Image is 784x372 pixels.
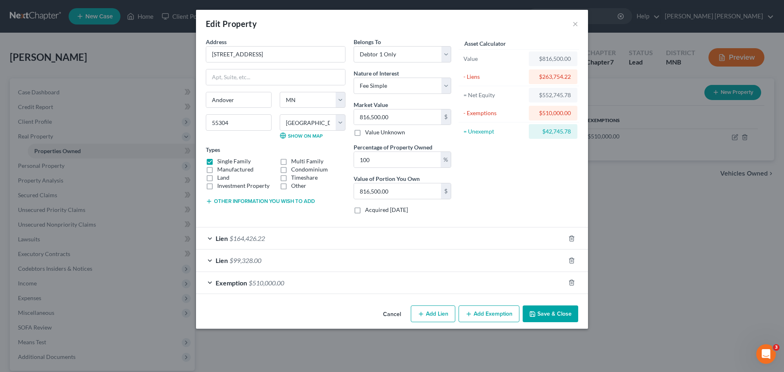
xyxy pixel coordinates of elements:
span: Lien [216,234,228,242]
label: Land [217,174,229,182]
div: = Net Equity [463,91,525,99]
span: Belongs To [354,38,381,45]
button: Add Exemption [459,305,519,323]
span: $510,000.00 [249,279,284,287]
input: 0.00 [354,109,441,125]
div: = Unexempt [463,127,525,136]
div: Value [463,55,525,63]
button: Save & Close [523,305,578,323]
label: Value of Portion You Own [354,174,420,183]
input: 0.00 [354,152,441,167]
label: Percentage of Property Owned [354,143,432,151]
label: Investment Property [217,182,269,190]
span: Exemption [216,279,247,287]
button: Other information you wish to add [206,198,315,205]
button: × [572,19,578,29]
label: Other [291,182,306,190]
div: Edit Property [206,18,257,29]
input: Enter address... [206,47,345,62]
div: - Liens [463,73,525,81]
label: Condominium [291,165,328,174]
span: Lien [216,256,228,264]
span: $164,426.22 [229,234,265,242]
div: $ [441,109,451,125]
button: Add Lien [411,305,455,323]
label: Asset Calculator [464,39,506,48]
div: $816,500.00 [535,55,571,63]
button: Cancel [376,306,408,323]
label: Nature of Interest [354,69,399,78]
div: $263,754.22 [535,73,571,81]
div: - Exemptions [463,109,525,117]
span: $99,328.00 [229,256,261,264]
div: $510,000.00 [535,109,571,117]
label: Timeshare [291,174,318,182]
label: Market Value [354,100,388,109]
label: Value Unknown [365,128,405,136]
label: Acquired [DATE] [365,206,408,214]
label: Manufactured [217,165,254,174]
input: Enter city... [206,92,271,108]
span: Address [206,38,227,45]
label: Single Family [217,157,251,165]
div: $552,745.78 [535,91,571,99]
a: Show on Map [280,132,323,139]
div: % [441,152,451,167]
div: $42,745.78 [535,127,571,136]
label: Types [206,145,220,154]
span: 3 [773,344,780,351]
input: Apt, Suite, etc... [206,69,345,85]
iframe: Intercom live chat [756,344,776,364]
div: $ [441,183,451,199]
input: 0.00 [354,183,441,199]
input: Enter zip... [206,114,272,131]
label: Multi Family [291,157,323,165]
